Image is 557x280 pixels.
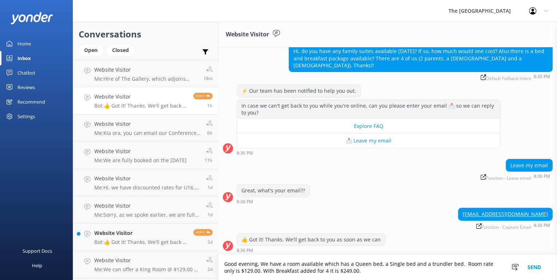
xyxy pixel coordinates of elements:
a: Website VisitorMe:We can offer a King Room @ $129.00 or a room with a Queen & a Single Bed @ $149... [73,251,218,278]
div: Settings [17,109,35,124]
button: Explore FAQ [237,119,500,133]
span: 05:51pm 12-Aug-2025 (UTC +12:00) Pacific/Auckland [208,184,213,191]
a: Website VisitorMe:Hi, we have discounted rates for U16. 18 year Olds are considered as adults.1d [73,169,218,196]
div: Closed [107,45,134,56]
span: Function - Leave email [481,174,531,180]
div: Chatbot [17,65,35,80]
h4: Website Visitor [94,229,188,237]
img: yonder-white-logo.png [11,12,53,24]
button: Send [521,255,548,280]
p: Me: Sorry, as we spoke earlier, we are fully booked on 28/08. [94,212,201,218]
a: Website VisitorMe:Hire of The Gallery, which adjoins Marbles, is $250.18m [73,60,218,87]
a: Website VisitorMe:Sorry, as we spoke earlier, we are fully booked on 28/08.1d [73,196,218,224]
span: Reply [193,229,213,236]
h4: Website Visitor [94,256,201,264]
strong: 8:36 PM [237,151,253,155]
div: Hi, do you have any family suites available [DATE]? If so, how much would one cost? Also there is... [289,45,552,72]
span: 10:20am 13-Aug-2025 (UTC +12:00) Pacific/Auckland [205,157,213,163]
span: 09:53am 12-Aug-2025 (UTC +12:00) Pacific/Auckland [208,212,213,218]
a: Website VisitorBot:👍 Got it! Thanks. We'll get back to you as soon as we canReply1h [73,87,218,115]
strong: 8:36 PM [534,174,550,180]
a: Website VisitorMe:We are fully booked on the [DATE]11h [73,142,218,169]
p: Bot: 👍 Got it! Thanks. We'll get back to you as soon as we can [94,103,188,109]
div: 08:36pm 13-Aug-2025 (UTC +12:00) Pacific/Auckland [237,150,501,155]
p: Me: We can offer a King Room @ $129.00 or a room with a Queen & a Single Bed @ $149.00 To make a ... [94,266,201,273]
span: 08:36pm 13-Aug-2025 (UTC +12:00) Pacific/Auckland [207,103,213,109]
span: 08:52pm 11-Aug-2025 (UTC +12:00) Pacific/Auckland [208,239,213,245]
a: [EMAIL_ADDRESS][DOMAIN_NAME] [463,211,548,217]
strong: 8:36 PM [237,200,253,204]
span: Function - Capture Email [476,223,531,229]
a: Website VisitorBot:👍 Got it! Thanks. We'll get back to you as soon as we canReply2d [73,224,218,251]
div: Home [17,36,31,51]
div: Inbox [17,51,31,65]
span: 10:01pm 13-Aug-2025 (UTC +12:00) Pacific/Auckland [204,75,213,81]
div: Support Docs [23,244,52,258]
div: 08:35pm 13-Aug-2025 (UTC +12:00) Pacific/Auckland [289,74,553,81]
div: 👍 Got it! Thanks. We'll get back to you as soon as we can [237,233,385,246]
button: 📩 Leave my email [237,133,500,148]
strong: 8:35 PM [534,75,550,81]
span: Default Fallback Intent [481,75,531,81]
h4: Website Visitor [94,202,201,210]
div: Recommend [17,95,45,109]
p: Me: Hire of The Gallery, which adjoins Marbles, is $250. [94,76,198,82]
div: Reviews [17,80,35,95]
strong: 8:36 PM [534,223,550,229]
div: 08:36pm 13-Aug-2025 (UTC +12:00) Pacific/Auckland [478,173,553,180]
p: Me: Hi, we have discounted rates for U16. 18 year Olds are considered as adults. [94,184,201,191]
p: Bot: 👍 Got it! Thanks. We'll get back to you as soon as we can [94,239,188,245]
a: Website VisitorMe:Kia ora, you can email our Conference & Events Manager [PERSON_NAME][EMAIL_ADDR... [73,115,218,142]
div: ⚡ Our team has been notified to help you out. [237,85,360,97]
span: 04:19pm 13-Aug-2025 (UTC +12:00) Pacific/Auckland [207,130,213,136]
p: Me: Kia ora, you can email our Conference & Events Manager [PERSON_NAME][EMAIL_ADDRESS][DOMAIN_NAME] [94,130,201,136]
a: Closed [107,46,138,54]
h4: Website Visitor [94,147,187,155]
span: Reply [193,93,213,99]
div: Leave my email [506,159,552,172]
div: Help [32,258,42,273]
div: 08:36pm 13-Aug-2025 (UTC +12:00) Pacific/Auckland [237,248,386,253]
textarea: Good evening, We have a room available which has a Queen bed, a Single bed and a trundler bed. Ro... [218,255,557,280]
div: In case we can't get back to you while you're online, can you please enter your email 📩 so we can... [237,100,500,119]
div: Open [79,45,103,56]
div: Great, what's your email?? [237,184,309,197]
div: 08:36pm 13-Aug-2025 (UTC +12:00) Pacific/Auckland [237,199,310,204]
span: 02:03pm 11-Aug-2025 (UTC +12:00) Pacific/Auckland [208,266,213,272]
p: Me: We are fully booked on the [DATE] [94,157,187,164]
h4: Website Visitor [94,66,198,74]
h4: Website Visitor [94,93,188,101]
strong: 8:36 PM [237,248,253,253]
h3: Website Visitor [226,30,269,39]
h4: Website Visitor [94,175,201,183]
h4: Website Visitor [94,120,201,128]
h2: Conversations [79,27,213,41]
div: 08:36pm 13-Aug-2025 (UTC +12:00) Pacific/Auckland [458,223,553,229]
a: Open [79,46,107,54]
